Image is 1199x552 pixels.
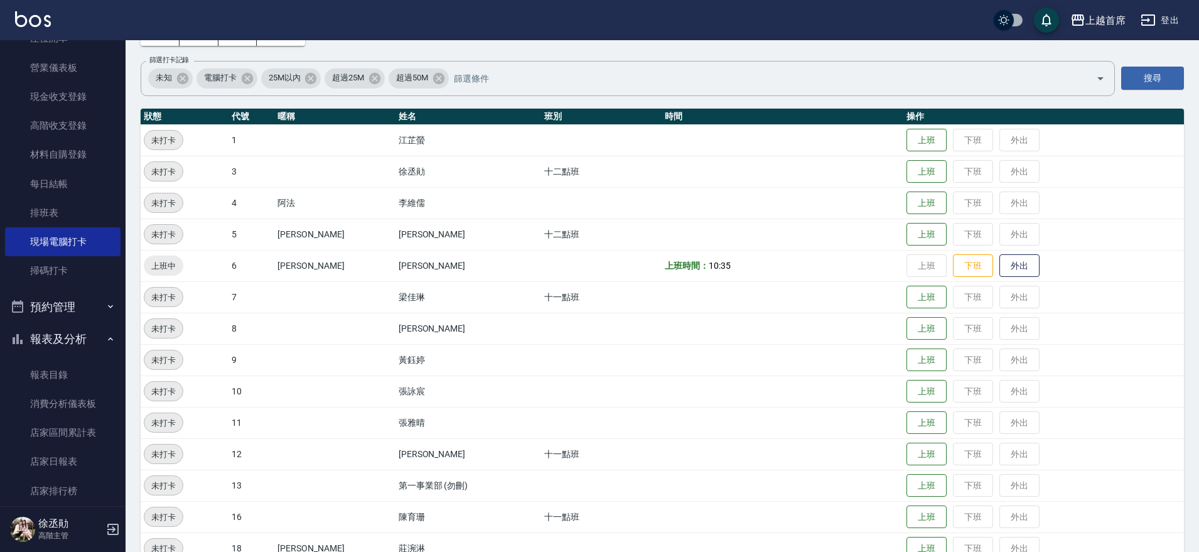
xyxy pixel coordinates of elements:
a: 營業儀表板 [5,53,121,82]
a: 互助日報表 [5,506,121,534]
span: 未打卡 [144,479,183,492]
th: 代號 [229,109,274,125]
td: 十一點班 [541,501,662,533]
label: 篩選打卡記錄 [149,55,189,65]
span: 未知 [148,72,180,84]
button: 上班 [906,129,947,152]
td: 10 [229,376,274,407]
span: 未打卡 [144,322,183,335]
td: 13 [229,470,274,501]
img: Logo [15,11,51,27]
td: 4 [229,187,274,219]
td: 9 [229,344,274,376]
td: 5 [229,219,274,250]
span: 未打卡 [144,448,183,461]
button: 預約管理 [5,291,121,323]
span: 25M以內 [261,72,308,84]
td: [PERSON_NAME] [274,219,395,250]
span: 未打卡 [144,228,183,241]
td: 第一事業部 (勿刪) [395,470,541,501]
div: 上越首席 [1085,13,1126,28]
a: 材料自購登錄 [5,140,121,169]
button: 下班 [953,254,993,278]
h5: 徐丞勛 [38,517,102,530]
button: save [1034,8,1059,33]
td: 十一點班 [541,438,662,470]
th: 班別 [541,109,662,125]
a: 現場電腦打卡 [5,227,121,256]
span: 未打卡 [144,165,183,178]
button: 上班 [906,506,947,529]
span: 未打卡 [144,354,183,367]
button: 上班 [906,443,947,466]
span: 超過50M [389,72,436,84]
a: 店家日報表 [5,447,121,476]
td: 7 [229,281,274,313]
button: 上班 [906,192,947,215]
th: 狀態 [141,109,229,125]
td: 6 [229,250,274,281]
button: 報表及分析 [5,323,121,355]
a: 排班表 [5,198,121,227]
p: 高階主管 [38,530,102,541]
td: 8 [229,313,274,344]
th: 姓名 [395,109,541,125]
div: 電腦打卡 [196,68,257,89]
td: 徐丞勛 [395,156,541,187]
button: 外出 [999,254,1040,278]
a: 每日結帳 [5,170,121,198]
td: 梁佳琳 [395,281,541,313]
span: 上班中 [144,259,183,273]
button: 上班 [906,286,947,309]
button: 上班 [906,223,947,246]
button: Open [1090,68,1110,89]
td: 黃鈺婷 [395,344,541,376]
span: 10:35 [709,261,731,271]
span: 未打卡 [144,385,183,398]
button: 上越首席 [1065,8,1131,33]
td: 阿法 [274,187,395,219]
a: 現金收支登錄 [5,82,121,111]
td: [PERSON_NAME] [274,250,395,281]
td: [PERSON_NAME] [395,250,541,281]
div: 超過50M [389,68,449,89]
a: 店家排行榜 [5,477,121,506]
td: 16 [229,501,274,533]
button: 上班 [906,160,947,183]
a: 消費分析儀表板 [5,389,121,418]
td: 11 [229,407,274,438]
button: 上班 [906,411,947,435]
th: 暱稱 [274,109,395,125]
button: 上班 [906,380,947,403]
td: 十二點班 [541,219,662,250]
div: 超過25M [325,68,385,89]
td: 李維儒 [395,187,541,219]
td: [PERSON_NAME] [395,219,541,250]
button: 上班 [906,349,947,372]
input: 篩選條件 [451,67,1074,89]
span: 未打卡 [144,511,183,524]
button: 上班 [906,317,947,340]
span: 未打卡 [144,416,183,430]
td: 十一點班 [541,281,662,313]
a: 掃碼打卡 [5,256,121,285]
th: 時間 [662,109,903,125]
button: 登出 [1136,9,1184,32]
td: 江芷螢 [395,124,541,156]
img: Person [10,517,35,542]
div: 未知 [148,68,193,89]
td: 陳育珊 [395,501,541,533]
td: 1 [229,124,274,156]
span: 電腦打卡 [196,72,244,84]
th: 操作 [903,109,1184,125]
td: 3 [229,156,274,187]
td: [PERSON_NAME] [395,313,541,344]
button: 搜尋 [1121,67,1184,90]
span: 未打卡 [144,291,183,304]
b: 上班時間： [665,261,709,271]
a: 報表目錄 [5,360,121,389]
button: 上班 [906,474,947,497]
span: 未打卡 [144,197,183,210]
div: 25M以內 [261,68,321,89]
td: 張雅晴 [395,407,541,438]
